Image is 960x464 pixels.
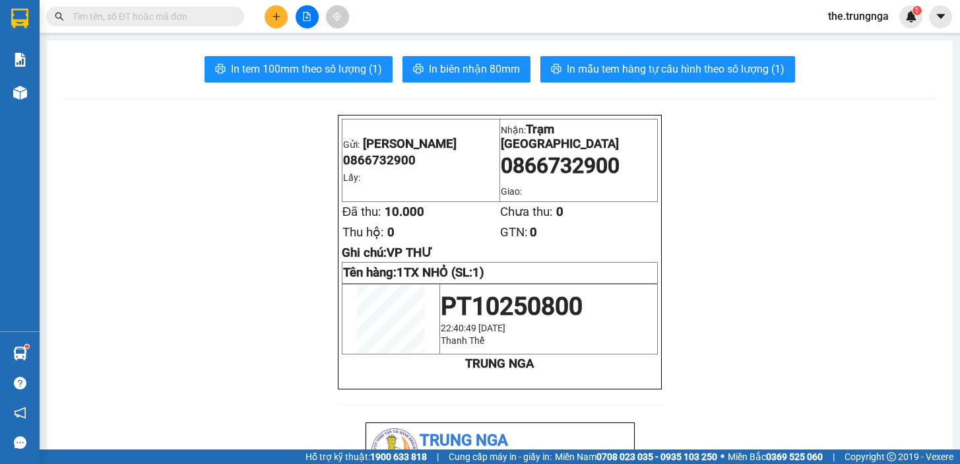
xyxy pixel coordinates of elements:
[343,265,484,280] strong: Tên hàng:
[530,225,537,240] span: 0
[343,137,499,151] p: Gửi:
[501,153,620,178] span: 0866732900
[441,292,583,321] span: PT10250800
[500,205,553,219] span: Chưa thu:
[501,122,656,151] p: Nhận:
[13,347,27,360] img: warehouse-icon
[343,172,360,183] span: Lấy:
[342,246,432,260] span: Ghi chú:
[333,12,342,21] span: aim
[449,449,552,464] span: Cung cấp máy in - giấy in:
[371,428,629,453] li: Trung Nga
[413,63,424,76] span: printer
[472,265,484,280] span: 1)
[397,265,484,280] span: 1TX NHỎ (SL:
[272,12,281,21] span: plus
[441,335,484,346] span: Thanh Thể
[342,225,384,240] span: Thu hộ:
[728,449,823,464] span: Miền Bắc
[11,9,28,28] img: logo-vxr
[465,356,534,371] strong: TRUNG NGA
[556,205,563,219] span: 0
[73,9,228,24] input: Tìm tên, số ĐT hoặc mã đơn
[231,61,382,77] span: In tem 100mm theo số lượng (1)
[55,12,64,21] span: search
[437,449,439,464] span: |
[596,451,717,462] strong: 0708 023 035 - 0935 103 250
[905,11,917,22] img: icon-new-feature
[215,63,226,76] span: printer
[766,451,823,462] strong: 0369 525 060
[363,137,457,151] span: [PERSON_NAME]
[833,449,835,464] span: |
[817,8,899,24] span: the.trungnga
[935,11,947,22] span: caret-down
[343,153,416,168] span: 0866732900
[429,61,520,77] span: In biên nhận 80mm
[914,6,919,15] span: 1
[385,205,424,219] span: 10.000
[387,225,395,240] span: 0
[887,452,896,461] span: copyright
[296,5,319,28] button: file-add
[342,205,381,219] span: Đã thu:
[13,53,27,67] img: solution-icon
[25,345,29,348] sup: 1
[14,377,26,389] span: question-circle
[13,86,27,100] img: warehouse-icon
[567,61,784,77] span: In mẫu tem hàng tự cấu hình theo số lượng (1)
[501,122,619,151] span: Trạm [GEOGRAPHIC_DATA]
[302,12,311,21] span: file-add
[14,436,26,449] span: message
[402,56,530,83] button: printerIn biên nhận 80mm
[326,5,349,28] button: aim
[205,56,393,83] button: printerIn tem 100mm theo số lượng (1)
[441,323,505,333] span: 22:40:49 [DATE]
[540,56,795,83] button: printerIn mẫu tem hàng tự cấu hình theo số lượng (1)
[720,454,724,459] span: ⚪️
[929,5,952,28] button: caret-down
[551,63,561,76] span: printer
[500,225,528,240] span: GTN:
[265,5,288,28] button: plus
[555,449,717,464] span: Miền Nam
[14,407,26,419] span: notification
[501,186,522,197] span: Giao:
[387,246,432,260] span: VP THƯ
[912,6,922,15] sup: 1
[305,449,427,464] span: Hỗ trợ kỹ thuật:
[370,451,427,462] strong: 1900 633 818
